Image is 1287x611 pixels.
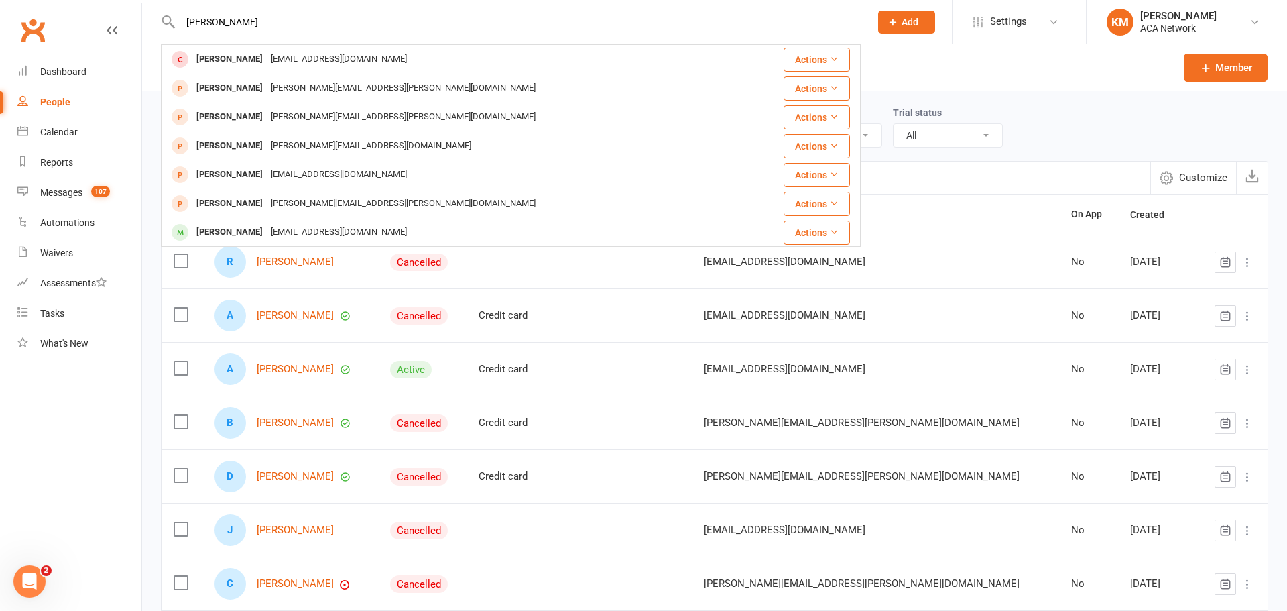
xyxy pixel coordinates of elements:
div: No [1071,417,1107,429]
div: Austin [214,353,246,385]
a: Assessments [17,268,141,298]
span: Add [902,17,918,27]
span: [PERSON_NAME][EMAIL_ADDRESS][PERSON_NAME][DOMAIN_NAME] [704,571,1020,596]
a: [PERSON_NAME] [257,256,334,268]
label: Trial status [893,107,942,118]
span: [PERSON_NAME][EMAIL_ADDRESS][PERSON_NAME][DOMAIN_NAME] [704,463,1020,489]
div: Ruqayyah [214,246,246,278]
div: Credit card [479,471,572,482]
div: No [1071,578,1107,590]
iframe: Intercom live chat [13,565,46,598]
span: [EMAIL_ADDRESS][DOMAIN_NAME] [704,302,865,328]
span: Customize [1179,170,1227,186]
a: [PERSON_NAME] [257,524,334,536]
span: [EMAIL_ADDRESS][DOMAIN_NAME] [704,517,865,543]
div: No [1071,471,1107,482]
div: [DATE] [1130,417,1185,429]
div: [PERSON_NAME][EMAIL_ADDRESS][PERSON_NAME][DOMAIN_NAME] [267,194,540,213]
div: Tasks [40,308,64,319]
div: No [1071,524,1107,536]
div: Active [390,361,432,378]
button: Actions [784,192,850,216]
a: [PERSON_NAME] [257,310,334,321]
a: Reports [17,148,141,178]
a: Waivers [17,238,141,268]
div: Dashboard [40,66,86,77]
div: Calendar [40,127,78,137]
div: Cancelled [390,414,448,432]
div: [EMAIL_ADDRESS][DOMAIN_NAME] [267,165,411,184]
button: Actions [784,221,850,245]
div: Cancelled [390,254,448,271]
div: Brent [214,407,246,439]
div: [PERSON_NAME] [192,107,267,127]
div: KM [1107,9,1133,36]
div: Waivers [40,247,73,258]
span: 2 [41,565,52,576]
div: Cancelled [390,468,448,486]
a: Messages 107 [17,178,141,208]
a: [PERSON_NAME] [257,578,334,590]
div: No [1071,256,1107,268]
button: Actions [784,105,850,129]
div: [PERSON_NAME] [192,194,267,213]
span: Settings [990,7,1027,37]
span: [EMAIL_ADDRESS][DOMAIN_NAME] [704,356,865,382]
a: Dashboard [17,57,141,87]
div: [EMAIL_ADDRESS][DOMAIN_NAME] [267,50,411,69]
div: [PERSON_NAME] [192,165,267,184]
div: [DATE] [1130,471,1185,482]
div: Credit card [479,417,572,429]
button: Actions [784,163,850,187]
div: Credit card [479,310,572,321]
a: [PERSON_NAME] [257,364,334,375]
div: [PERSON_NAME] [192,136,267,156]
span: Member [1215,60,1252,76]
a: Tasks [17,298,141,329]
button: Actions [784,76,850,101]
button: Customize [1150,162,1236,194]
button: Add [878,11,935,34]
div: Cancelled [390,575,448,593]
a: What's New [17,329,141,359]
div: Julie [214,514,246,546]
div: [DATE] [1130,578,1185,590]
span: Created [1130,209,1179,220]
div: Cancelled [390,307,448,325]
input: Search... [176,13,861,32]
div: Messages [40,187,82,198]
div: What's New [40,338,88,349]
div: [PERSON_NAME] [1140,10,1217,22]
a: People [17,87,141,117]
div: [DATE] [1130,256,1185,268]
div: [PERSON_NAME] [192,50,267,69]
div: Assessments [40,278,107,288]
button: Actions [784,134,850,158]
th: On App [1059,195,1119,235]
span: [EMAIL_ADDRESS][DOMAIN_NAME] [704,249,865,274]
button: Actions [784,48,850,72]
a: [PERSON_NAME] [257,471,334,482]
div: Reports [40,157,73,168]
div: Automations [40,217,95,228]
span: [PERSON_NAME][EMAIL_ADDRESS][PERSON_NAME][DOMAIN_NAME] [704,410,1020,435]
div: Aarti [214,300,246,331]
a: Calendar [17,117,141,148]
button: Created [1130,207,1179,223]
div: [PERSON_NAME][EMAIL_ADDRESS][DOMAIN_NAME] [267,136,475,156]
div: Cancelled [390,522,448,539]
a: Member [1184,54,1268,82]
div: [EMAIL_ADDRESS][DOMAIN_NAME] [267,223,411,242]
div: People [40,97,70,107]
div: No [1071,310,1107,321]
a: [PERSON_NAME] [257,417,334,429]
div: No [1071,364,1107,375]
div: Dena [214,461,246,492]
span: 107 [91,186,110,197]
div: [PERSON_NAME][EMAIL_ADDRESS][PERSON_NAME][DOMAIN_NAME] [267,78,540,98]
div: Credit card [479,364,572,375]
div: [PERSON_NAME] [192,78,267,98]
div: [DATE] [1130,310,1185,321]
div: [PERSON_NAME] [192,223,267,242]
div: ACA Network [1140,22,1217,34]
